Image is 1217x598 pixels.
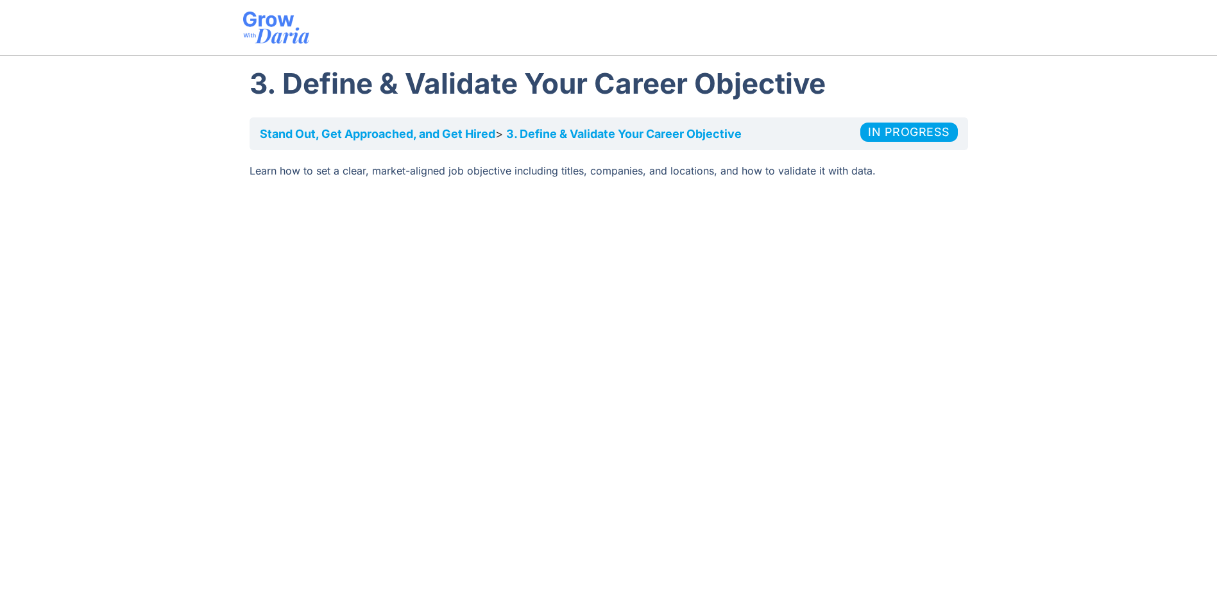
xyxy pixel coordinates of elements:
p: Learn how to set a clear, market-aligned job objective including titles, companies, and locations... [250,163,968,178]
nav: Breadcrumbs [250,117,968,150]
a: 3. Define & Validate Your Career Objective [506,127,742,141]
a: Stand Out, Get Approached, and Get Hired​ [260,127,495,141]
h1: 3. Define & Validate Your Career Objective [250,62,968,105]
div: In Progress [860,123,958,142]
